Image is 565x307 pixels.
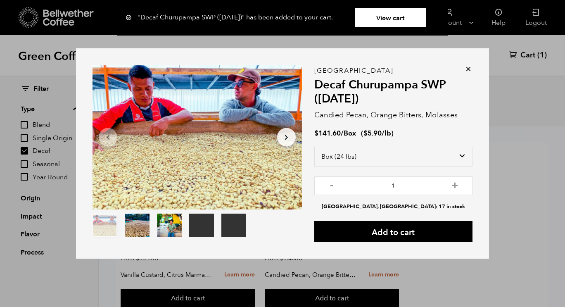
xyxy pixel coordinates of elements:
[327,181,337,189] button: -
[450,181,460,189] button: +
[382,129,391,138] span: /lb
[314,203,472,211] li: [GEOGRAPHIC_DATA], [GEOGRAPHIC_DATA]: 17 in stock
[314,78,472,106] h2: Decaf Churupampa SWP ([DATE])
[363,129,382,138] bdi: 5.90
[314,221,472,242] button: Add to cart
[314,109,472,121] p: Candied Pecan, Orange Bitters, Molasses
[361,129,394,138] span: ( )
[344,129,356,138] span: Box
[314,129,318,138] span: $
[221,214,246,237] video: Your browser does not support the video tag.
[363,129,368,138] span: $
[341,129,344,138] span: /
[189,214,214,237] video: Your browser does not support the video tag.
[314,129,341,138] bdi: 141.60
